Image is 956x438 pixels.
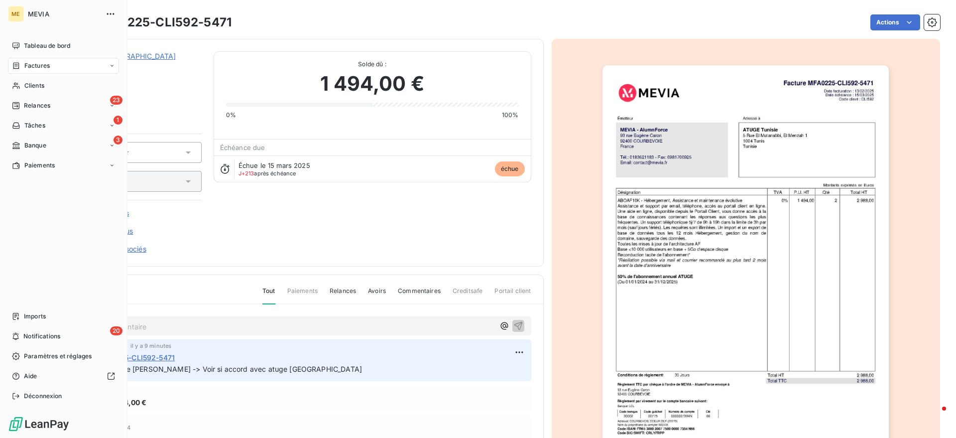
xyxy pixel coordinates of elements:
[368,287,386,303] span: Avoirs
[287,287,318,303] span: Paiements
[226,60,519,69] span: Solde dû :
[220,144,265,151] span: Échéance due
[23,332,60,341] span: Notifications
[239,170,254,177] span: J+213
[130,343,171,349] span: il y a 9 minutes
[320,69,424,99] span: 1 494,00 €
[8,416,70,432] img: Logo LeanPay
[453,287,483,303] span: Creditsafe
[495,161,525,176] span: échue
[96,352,175,363] span: MFA0225-CLI592-5471
[398,287,441,303] span: Commentaires
[114,116,122,125] span: 1
[24,101,50,110] span: Relances
[502,111,519,120] span: 100%
[24,161,55,170] span: Paiements
[24,41,70,50] span: Tableau de bord
[110,96,122,105] span: 23
[24,372,37,381] span: Aide
[8,6,24,22] div: ME
[78,63,202,71] span: 9CLI592
[114,136,122,145] span: 3
[24,61,50,70] span: Factures
[922,404,946,428] iframe: Intercom live chat
[24,81,44,90] span: Clients
[239,161,310,169] span: Échue le 15 mars 2025
[24,141,46,150] span: Banque
[110,326,122,335] span: 20
[66,365,362,373] span: relance fin Octobre [PERSON_NAME] -> Voir si accord avec atuge [GEOGRAPHIC_DATA]
[494,287,531,303] span: Portail client
[8,368,119,384] a: Aide
[93,13,232,31] h3: MFA0225-CLI592-5471
[24,121,45,130] span: Tâches
[262,287,275,304] span: Tout
[28,10,100,18] span: MEVIA
[870,14,920,30] button: Actions
[24,392,62,401] span: Déconnexion
[110,397,147,408] span: 1 494,00 €
[239,170,296,176] span: après échéance
[24,312,46,321] span: Imports
[24,352,92,361] span: Paramètres et réglages
[330,287,356,303] span: Relances
[226,111,236,120] span: 0%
